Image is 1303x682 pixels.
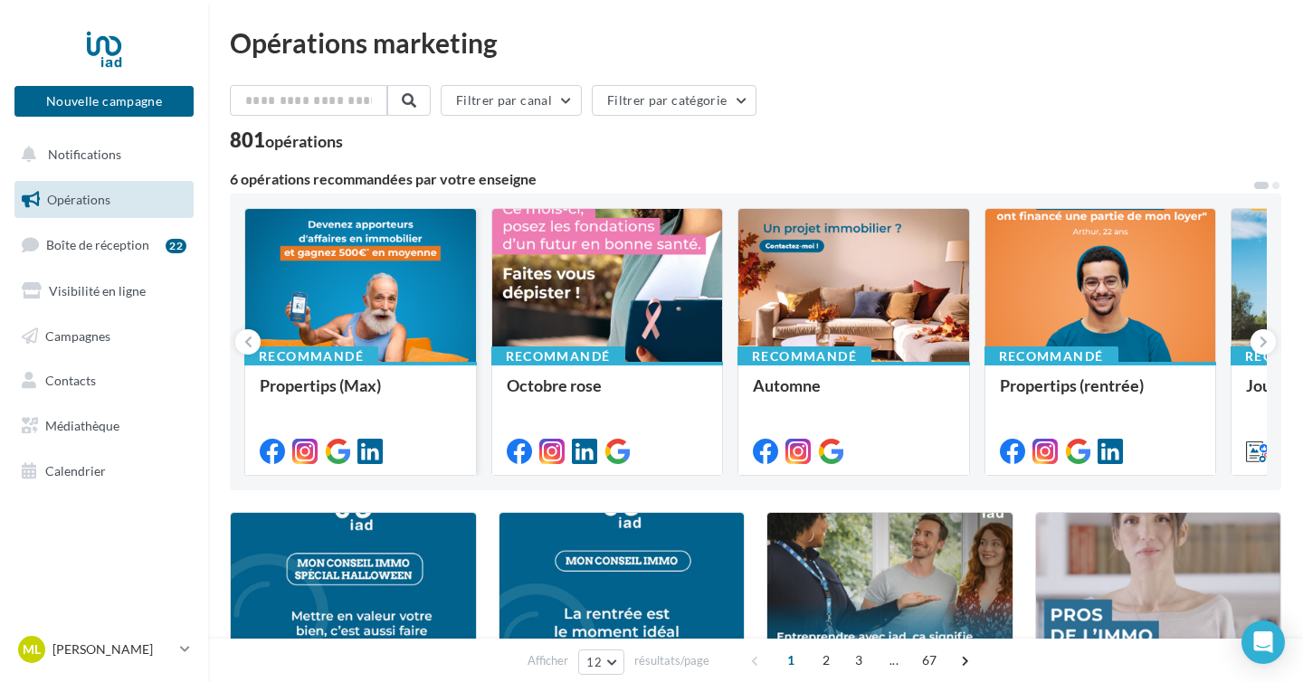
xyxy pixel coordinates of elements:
span: Contacts [45,373,96,388]
div: Open Intercom Messenger [1241,620,1285,664]
div: Octobre rose [507,376,709,412]
span: Afficher [528,652,568,669]
span: Notifications [48,147,121,162]
a: Calendrier [11,452,197,490]
div: Propertips (rentrée) [1000,376,1202,412]
div: Recommandé [737,346,871,366]
span: Boîte de réception [46,237,149,252]
span: ... [880,646,908,675]
a: Médiathèque [11,407,197,445]
span: 12 [586,655,602,669]
span: Médiathèque [45,418,119,433]
span: résultats/page [634,652,709,669]
span: 1 [776,646,805,675]
button: Nouvelle campagne [14,86,194,117]
a: Contacts [11,362,197,400]
span: Visibilité en ligne [49,283,146,298]
div: Recommandé [984,346,1118,366]
div: 22 [166,239,186,253]
span: 3 [844,646,873,675]
a: Campagnes [11,317,197,355]
div: Opérations marketing [230,29,1281,56]
span: 2 [812,646,841,675]
div: 6 opérations recommandées par votre enseigne [230,172,1252,186]
button: 12 [578,649,624,675]
div: opérations [265,133,343,149]
span: Opérations [47,192,110,207]
div: Recommandé [244,346,378,366]
div: Propertips (Max) [260,376,461,412]
span: Campagnes [45,327,110,343]
span: ML [23,640,41,658]
div: Recommandé [491,346,625,366]
p: [PERSON_NAME] [52,640,173,658]
a: Visibilité en ligne [11,272,197,310]
div: 801 [230,130,343,150]
span: 67 [915,646,945,675]
div: Automne [753,376,955,412]
button: Notifications [11,136,190,174]
span: Calendrier [45,463,106,478]
a: Boîte de réception22 [11,225,197,264]
a: ML [PERSON_NAME] [14,632,194,667]
button: Filtrer par catégorie [592,85,756,116]
a: Opérations [11,181,197,219]
button: Filtrer par canal [441,85,582,116]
